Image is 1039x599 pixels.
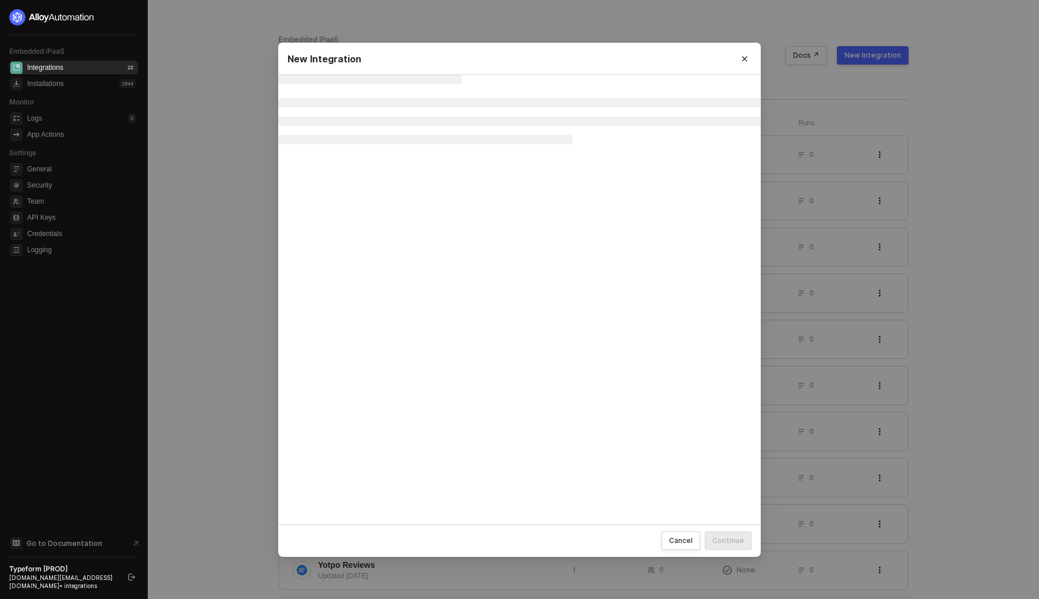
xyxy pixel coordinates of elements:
span: Credentials [27,227,136,241]
div: Installations [27,79,63,89]
div: App Actions [27,130,63,140]
button: Close [728,43,761,75]
span: installations [10,78,23,90]
span: icon-list [798,567,805,574]
div: Cancel [669,536,693,545]
span: icon-app-actions [10,129,23,141]
span: icon-threedots [876,474,883,481]
button: New Integration [837,46,909,65]
a: Knowledge Base [9,536,139,550]
span: 0 [809,380,814,390]
img: integration-icon [297,565,307,575]
span: security [10,179,23,192]
div: 2844 [119,79,136,88]
div: Integrations [278,44,909,66]
span: icon-threedots [876,567,883,574]
button: Continue [705,531,752,549]
span: icon-list [798,428,805,435]
span: integrations [10,62,23,74]
span: 0 [809,565,814,575]
span: Go to Documentation [27,538,102,548]
span: logout [128,574,135,581]
button: Cancel [661,531,700,549]
div: [DOMAIN_NAME][EMAIL_ADDRESS][DOMAIN_NAME] • integrations [9,574,118,590]
span: API Keys [27,211,136,224]
span: general [10,163,23,175]
span: icon-list [798,382,805,389]
span: icon-users [648,567,655,574]
span: icon-threedots [876,290,883,297]
div: 0 [128,114,136,123]
span: team [10,196,23,208]
span: icon-list [798,336,805,343]
div: Logs [27,114,42,123]
div: New Integration [287,53,752,65]
span: icon-threedots [876,382,883,389]
div: Updated [DATE] [318,571,563,581]
span: 0 [809,334,814,344]
span: icon-exclamation [723,566,732,575]
span: icon-logs [10,113,23,125]
span: 0 [809,288,814,298]
span: icon-list [798,197,805,204]
span: icon-list [798,151,805,158]
span: Security [27,178,136,192]
div: New Integration [844,51,901,60]
span: 0 [809,242,814,252]
span: Embedded iPaaS [9,47,65,55]
span: icon-threedots [876,521,883,527]
button: Docs ↗ [786,46,827,65]
span: 0 [809,519,814,529]
span: icon-list [798,474,805,481]
span: 0 [809,149,814,159]
div: Errors [723,118,798,128]
span: 1 [573,565,576,575]
span: document-arrow [130,538,141,549]
span: icon-threedots [876,151,883,158]
span: icon-threedots [876,244,883,250]
span: credentials [10,228,23,240]
span: logging [10,244,23,256]
div: Integrations [27,63,63,73]
div: Embedded iPaaS [278,35,909,44]
span: 0 [659,565,664,575]
div: Runs [798,118,877,128]
span: documentation [10,537,22,549]
span: icon-list [798,290,805,297]
div: Typeform [PROD] [9,564,118,574]
span: icon-threedots [876,336,883,343]
span: icon-list [798,244,805,250]
span: None [737,565,755,575]
span: General [27,162,136,176]
span: Monitor [9,98,35,106]
span: icon-threedots [876,428,883,435]
span: api-key [10,212,23,224]
span: Yotpo Reviews [318,559,375,571]
span: Logging [27,243,136,257]
img: logo [9,9,95,25]
span: 0 [809,196,814,205]
div: 22 [125,63,136,72]
span: Team [27,194,136,208]
span: icon-list [798,521,805,527]
div: Docs ↗ [793,51,819,60]
span: icon-threedots [876,197,883,204]
span: Settings [9,148,36,157]
span: 0 [809,426,814,436]
span: 0 [809,473,814,482]
a: logo [9,9,138,25]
